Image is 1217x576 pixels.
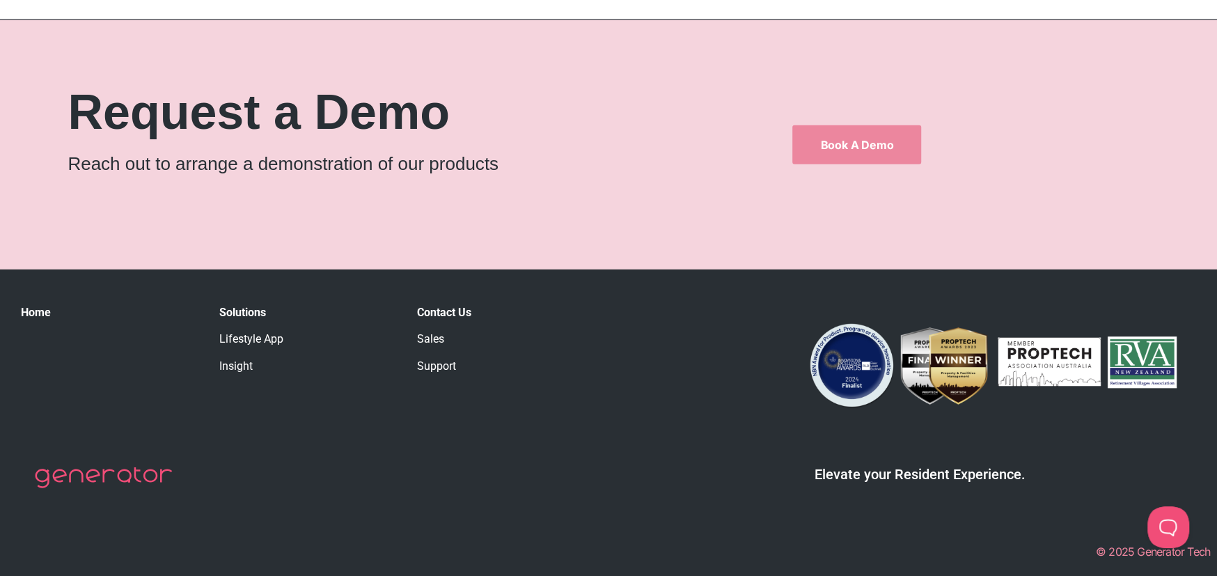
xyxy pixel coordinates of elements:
a: Lifestyle App [219,332,283,345]
a: Home [21,306,51,319]
h2: Request a Demo [68,88,718,137]
span: Book a Demo [820,139,893,150]
iframe: Toggle Customer Support [1147,506,1189,548]
a: Sales [417,332,444,345]
a: Support [417,359,456,373]
p: Reach out to arrange a demonstration of our products [68,150,718,178]
span: © 2025 Generator Tech [1096,545,1210,559]
strong: Contact Us [417,306,471,319]
h5: Elevate your Resident Experience.​ [643,466,1196,483]
a: Insight [219,359,253,373]
strong: Solutions [219,306,266,319]
a: Book a Demo [792,125,921,164]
